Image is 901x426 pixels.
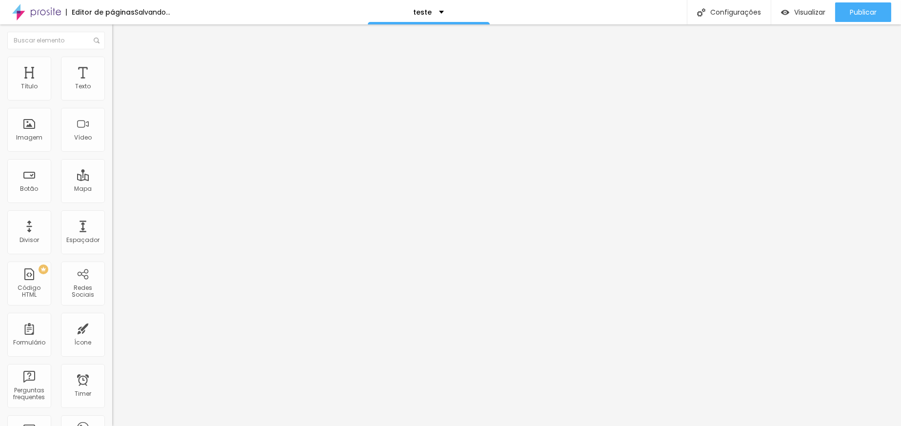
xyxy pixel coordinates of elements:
[135,9,170,16] div: Salvando...
[63,284,102,299] div: Redes Sociais
[20,237,39,243] div: Divisor
[16,134,42,141] div: Imagem
[74,134,92,141] div: Vídeo
[75,390,91,397] div: Timer
[794,8,825,16] span: Visualizar
[10,284,48,299] div: Código HTML
[13,339,45,346] div: Formulário
[66,237,100,243] div: Espaçador
[850,8,877,16] span: Publicar
[771,2,835,22] button: Visualizar
[697,8,705,17] img: Icone
[66,9,135,16] div: Editor de páginas
[413,9,432,16] p: teste
[75,339,92,346] div: Ícone
[7,32,105,49] input: Buscar elemento
[781,8,789,17] img: view-1.svg
[94,38,100,43] img: Icone
[112,24,901,426] iframe: Editor
[10,387,48,401] div: Perguntas frequentes
[75,83,91,90] div: Texto
[74,185,92,192] div: Mapa
[21,83,38,90] div: Título
[835,2,891,22] button: Publicar
[20,185,39,192] div: Botão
